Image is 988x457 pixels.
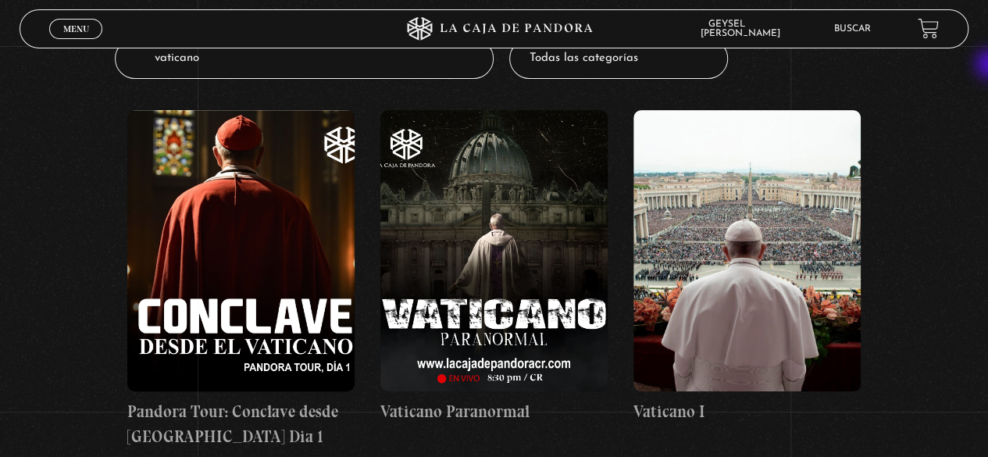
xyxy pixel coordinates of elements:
[63,24,89,34] span: Menu
[918,18,939,39] a: View your shopping cart
[509,2,728,38] h4: Categorías
[127,110,355,448] a: Pandora Tour: Conclave desde [GEOGRAPHIC_DATA] Dia 1
[127,399,355,448] h4: Pandora Tour: Conclave desde [GEOGRAPHIC_DATA] Dia 1
[633,399,861,424] h4: Vaticano I
[834,24,871,34] a: Buscar
[58,37,95,48] span: Cerrar
[380,110,608,424] a: Vaticano Paranormal
[701,20,796,38] span: Geysel [PERSON_NAME]
[115,2,494,38] h4: Buscar por nombre
[380,399,608,424] h4: Vaticano Paranormal
[633,110,861,424] a: Vaticano I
